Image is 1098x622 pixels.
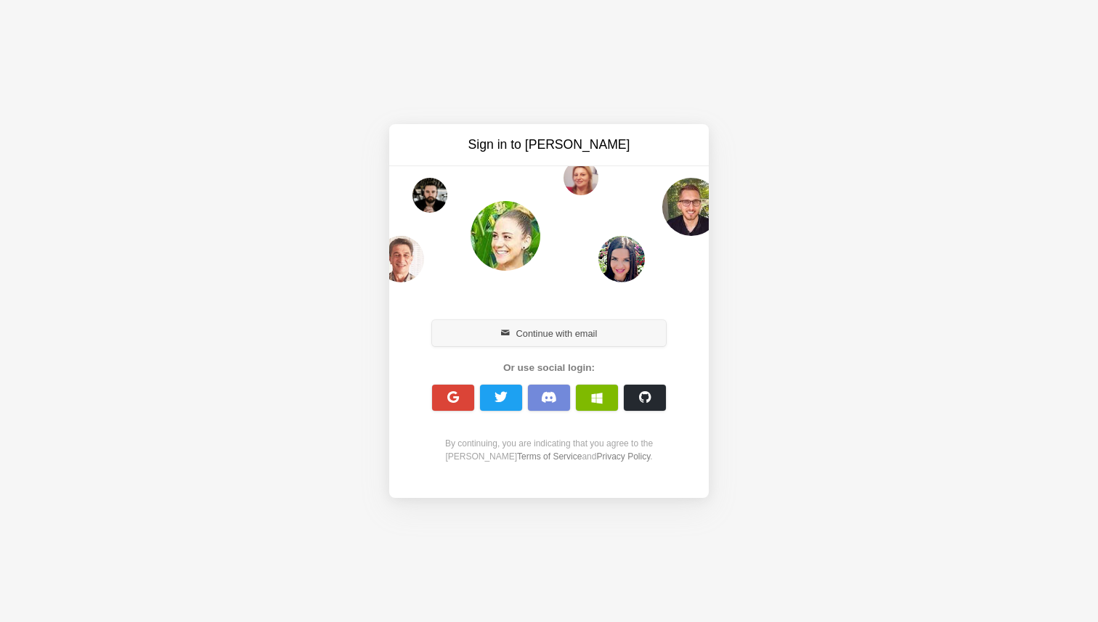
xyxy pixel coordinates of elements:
button: Continue with email [432,320,666,346]
div: Or use social login: [424,361,674,375]
h3: Sign in to [PERSON_NAME] [427,136,671,154]
a: Privacy Policy [596,451,650,462]
div: By continuing, you are indicating that you agree to the [PERSON_NAME] and . [424,437,674,463]
a: Terms of Service [517,451,582,462]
